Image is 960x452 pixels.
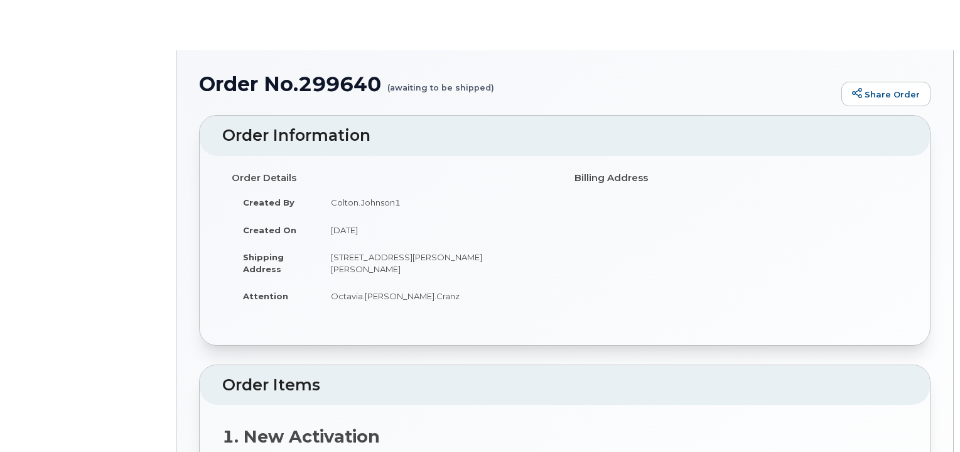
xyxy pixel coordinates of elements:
[320,243,556,282] td: [STREET_ADDRESS][PERSON_NAME][PERSON_NAME]
[320,216,556,244] td: [DATE]
[841,82,930,107] a: Share Order
[387,73,494,92] small: (awaiting to be shipped)
[243,291,288,301] strong: Attention
[243,197,294,207] strong: Created By
[222,127,907,145] h2: Order Information
[232,173,556,184] h4: Order Details
[574,173,898,184] h4: Billing Address
[222,426,380,447] strong: 1. New Activation
[320,189,556,216] td: Colton.Johnson1
[199,73,835,95] h1: Order No.299640
[222,377,907,394] h2: Order Items
[243,252,284,274] strong: Shipping Address
[320,282,556,310] td: Octavia.[PERSON_NAME].Cranz
[243,225,296,235] strong: Created On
